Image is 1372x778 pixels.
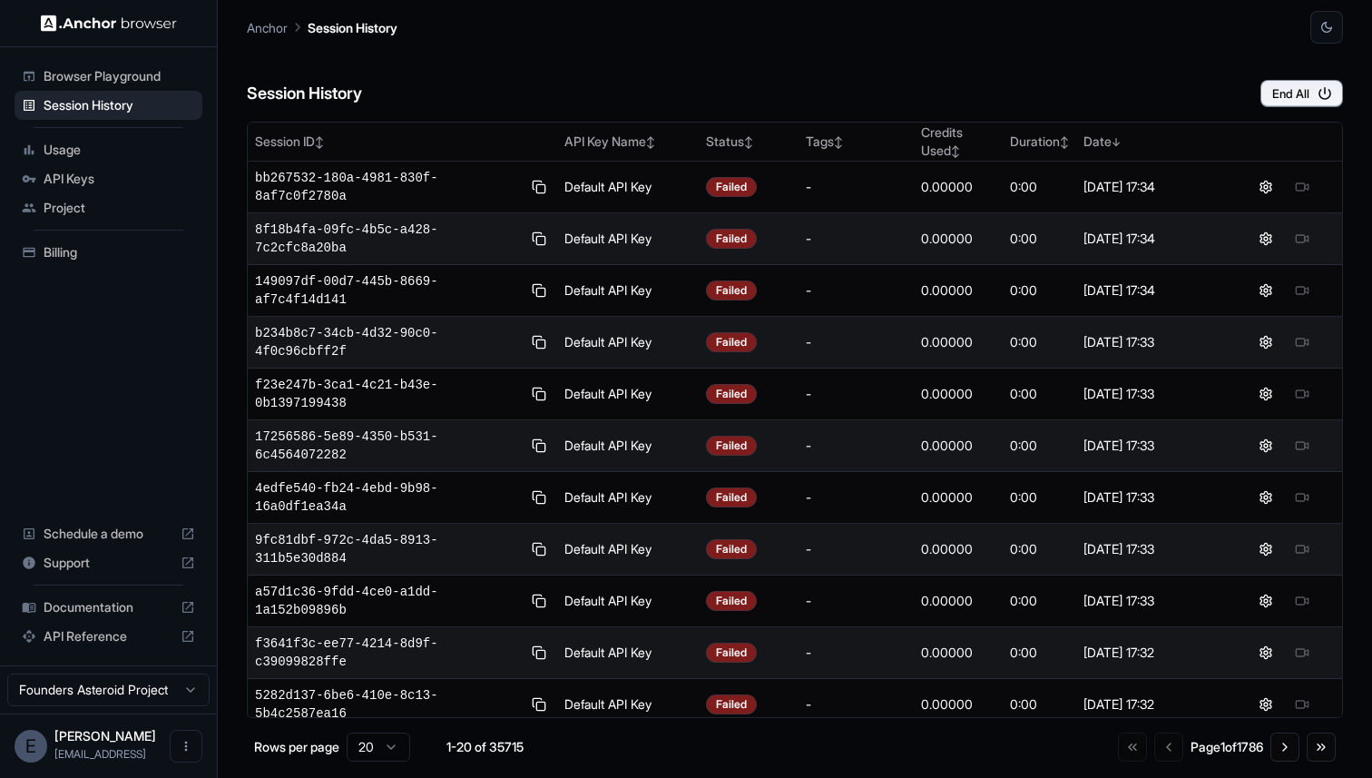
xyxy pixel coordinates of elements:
[557,369,700,420] td: Default API Key
[557,420,700,472] td: Default API Key
[254,738,339,756] p: Rows per page
[1060,135,1069,149] span: ↕
[1010,385,1069,403] div: 0:00
[1083,230,1219,248] div: [DATE] 17:34
[1083,333,1219,351] div: [DATE] 17:33
[247,18,288,37] p: Anchor
[706,133,791,151] div: Status
[255,324,522,360] span: b234b8c7-34cb-4d32-90c0-4f0c96cbff2f
[557,265,700,317] td: Default API Key
[15,730,47,763] div: E
[255,169,522,205] span: bb267532-180a-4981-830f-8af7c0f2780a
[921,488,996,507] div: 0.00000
[1083,385,1219,403] div: [DATE] 17:33
[255,479,522,516] span: 4edfe540-fb24-4ebd-9b98-16a0df1ea34a
[15,593,202,622] div: Documentation
[921,230,996,248] div: 0.00000
[706,281,757,300] div: Failed
[1010,333,1069,351] div: 0:00
[557,472,700,524] td: Default API Key
[15,91,202,120] div: Session History
[15,193,202,222] div: Project
[1083,644,1219,662] div: [DATE] 17:32
[921,123,996,160] div: Credits Used
[170,730,202,763] button: Open menu
[255,686,522,723] span: 5282d137-6be6-410e-8c13-5b4c2587ea16
[255,221,522,257] span: 8f18b4fa-09fc-4b5c-a428-7c2cfc8a20ba
[706,229,757,249] div: Failed
[44,598,173,616] span: Documentation
[806,178,906,196] div: -
[41,15,177,32] img: Anchor Logo
[806,592,906,610] div: -
[15,622,202,651] div: API Reference
[921,592,996,610] div: 0.00000
[806,695,906,714] div: -
[1010,281,1069,300] div: 0:00
[806,133,906,151] div: Tags
[806,437,906,455] div: -
[806,540,906,558] div: -
[806,488,906,507] div: -
[921,178,996,196] div: 0.00000
[1010,133,1069,151] div: Duration
[315,135,324,149] span: ↕
[706,643,757,663] div: Failed
[921,695,996,714] div: 0.00000
[15,548,202,577] div: Support
[806,333,906,351] div: -
[1083,437,1219,455] div: [DATE] 17:33
[54,747,146,761] span: ed@asteroid.ai
[921,437,996,455] div: 0.00000
[1083,540,1219,558] div: [DATE] 17:33
[44,170,195,188] span: API Keys
[255,133,550,151] div: Session ID
[44,199,195,217] span: Project
[255,531,522,567] span: 9fc81dbf-972c-4da5-8913-311b5e30d884
[557,317,700,369] td: Default API Key
[1083,281,1219,300] div: [DATE] 17:34
[1083,695,1219,714] div: [DATE] 17:32
[646,135,655,149] span: ↕
[1010,540,1069,558] div: 0:00
[921,281,996,300] div: 0.00000
[54,728,156,744] span: Edward Upton
[706,436,757,456] div: Failed
[1083,133,1219,151] div: Date
[921,644,996,662] div: 0.00000
[255,428,522,464] span: 17256586-5e89-4350-b531-6c4564072282
[44,554,173,572] span: Support
[806,281,906,300] div: -
[15,62,202,91] div: Browser Playground
[1010,488,1069,507] div: 0:00
[706,539,757,559] div: Failed
[921,385,996,403] div: 0.00000
[15,135,202,164] div: Usage
[44,243,195,261] span: Billing
[247,17,397,37] nav: breadcrumb
[1083,178,1219,196] div: [DATE] 17:34
[44,67,195,85] span: Browser Playground
[1191,738,1263,756] div: Page 1 of 1786
[1010,592,1069,610] div: 0:00
[706,332,757,352] div: Failed
[557,627,700,679] td: Default API Key
[951,144,960,158] span: ↕
[1010,437,1069,455] div: 0:00
[921,333,996,351] div: 0.00000
[308,18,397,37] p: Session History
[557,162,700,213] td: Default API Key
[706,591,757,611] div: Failed
[706,177,757,197] div: Failed
[1010,695,1069,714] div: 0:00
[1010,230,1069,248] div: 0:00
[564,133,692,151] div: API Key Name
[744,135,753,149] span: ↕
[439,738,530,756] div: 1-20 of 35715
[806,644,906,662] div: -
[921,540,996,558] div: 0.00000
[255,376,522,412] span: f23e247b-3ca1-4c21-b43e-0b1397199438
[15,164,202,193] div: API Keys
[44,627,173,645] span: API Reference
[1083,488,1219,507] div: [DATE] 17:33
